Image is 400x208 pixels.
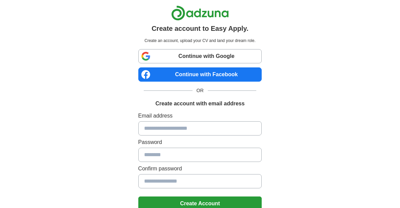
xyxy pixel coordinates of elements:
[152,23,248,34] h1: Create account to Easy Apply.
[193,87,208,94] span: OR
[138,49,262,63] a: Continue with Google
[155,100,244,108] h1: Create account with email address
[138,165,262,173] label: Confirm password
[138,138,262,146] label: Password
[140,38,261,44] p: Create an account, upload your CV and land your dream role.
[138,67,262,82] a: Continue with Facebook
[171,5,229,21] img: Adzuna logo
[138,112,262,120] label: Email address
